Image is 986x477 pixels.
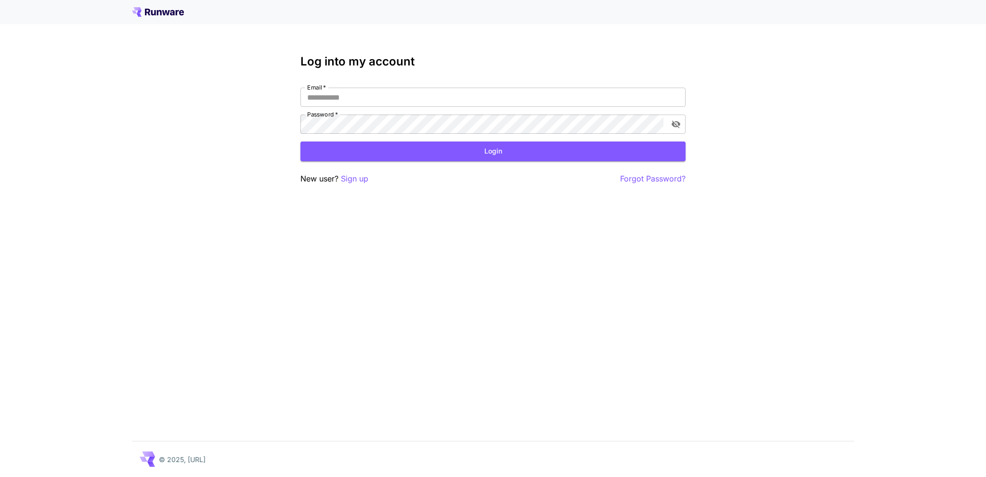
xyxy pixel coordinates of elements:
button: Forgot Password? [620,173,686,185]
p: New user? [300,173,368,185]
p: © 2025, [URL] [159,454,206,464]
button: Login [300,142,686,161]
h3: Log into my account [300,55,686,68]
button: toggle password visibility [667,116,685,133]
label: Email [307,83,326,91]
button: Sign up [341,173,368,185]
label: Password [307,110,338,118]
